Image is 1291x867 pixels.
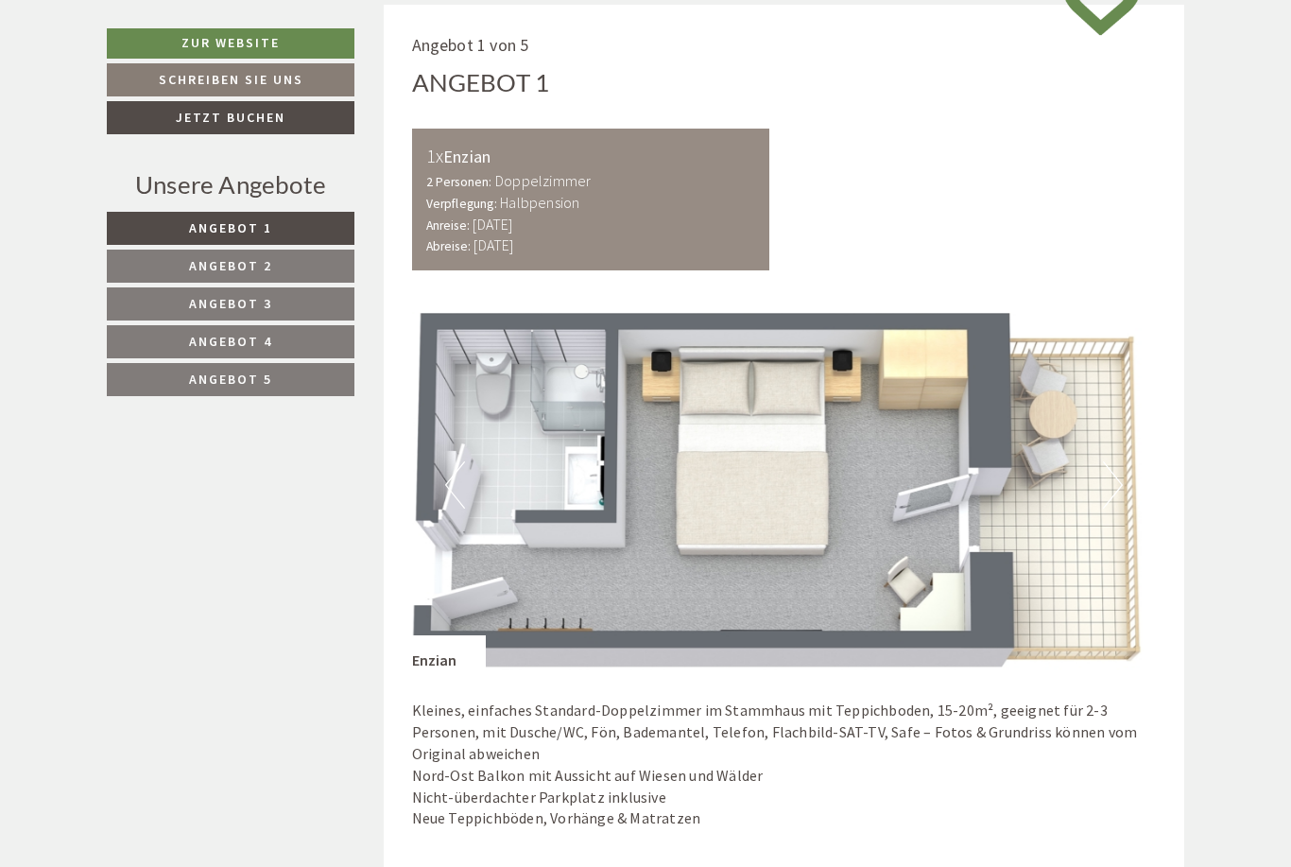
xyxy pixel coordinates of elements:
span: Angebot 3 [189,295,272,312]
b: [DATE] [473,235,513,254]
a: Schreiben Sie uns [107,63,354,96]
span: Angebot 5 [189,371,272,388]
small: Verpflegung: [426,196,497,212]
a: Jetzt buchen [107,101,354,134]
button: Next [1103,461,1123,509]
span: Angebot 1 von 5 [412,34,529,56]
a: Zur Website [107,28,354,59]
span: Angebot 2 [189,257,272,274]
b: 1x [426,144,443,167]
b: Doppelzimmer [495,171,591,190]
div: Unsere Angebote [107,167,354,202]
button: Senden [631,498,745,531]
div: [DATE] [337,15,406,47]
p: Kleines, einfaches Standard-Doppelzimmer im Stammhaus mit Teppichboden, 15-20m², geeignet für 2-3... [412,700,1157,829]
small: 12:47 [29,93,300,106]
span: Angebot 4 [189,333,272,350]
div: Angebot 1 [412,65,550,100]
button: Previous [445,461,465,509]
div: Enzian [426,143,756,170]
div: Enzian [412,635,486,671]
small: Anreise: [426,217,471,234]
b: [DATE] [473,215,512,234]
span: Angebot 1 [189,219,272,236]
img: image [412,299,1157,671]
small: 2 Personen: [426,174,492,190]
b: Halbpension [500,193,579,212]
div: [GEOGRAPHIC_DATA] [29,56,300,71]
small: Abreise: [426,238,472,254]
div: Guten Tag, wie können wir Ihnen helfen? [15,52,309,110]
